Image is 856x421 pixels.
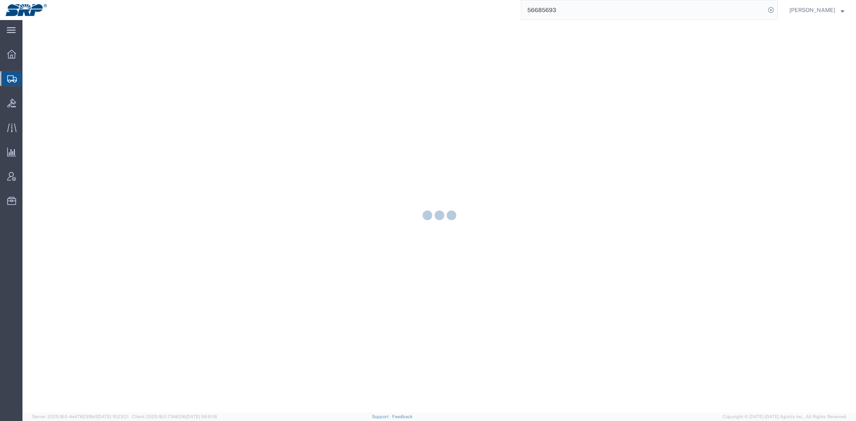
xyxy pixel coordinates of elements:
img: logo [6,4,47,16]
input: Search for shipment number, reference number [521,0,765,20]
a: Feedback [392,414,413,419]
span: [DATE] 10:23:21 [97,414,128,419]
span: Marissa Camacho [789,6,835,14]
a: Support [372,414,392,419]
span: Copyright © [DATE]-[DATE] Agistix Inc., All Rights Reserved [723,413,846,420]
button: [PERSON_NAME] [789,5,845,15]
span: Client: 2025.18.0-7346316 [132,414,217,419]
span: [DATE] 08:10:16 [186,414,217,419]
span: Server: 2025.18.0-4e47823f9d1 [32,414,128,419]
